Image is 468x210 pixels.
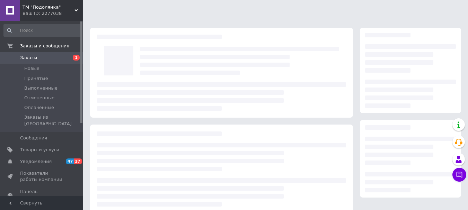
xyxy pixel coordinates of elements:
[24,75,48,82] span: Принятые
[20,158,52,165] span: Уведомления
[74,158,82,164] span: 27
[73,55,80,61] span: 1
[20,147,59,153] span: Товары и услуги
[20,43,69,49] span: Заказы и сообщения
[3,24,82,37] input: Поиск
[24,104,54,111] span: Оплаченные
[452,168,466,182] button: Чат с покупателем
[23,10,83,17] div: Ваш ID: 2277038
[20,55,37,61] span: Заказы
[23,4,74,10] span: ТМ "Подолянка"
[66,158,74,164] span: 47
[24,85,58,91] span: Выполненные
[24,95,54,101] span: Отмененные
[20,189,64,201] span: Панель управления
[20,170,64,183] span: Показатели работы компании
[20,135,47,141] span: Сообщения
[24,114,81,127] span: Заказы из [GEOGRAPHIC_DATA]
[24,65,39,72] span: Новые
